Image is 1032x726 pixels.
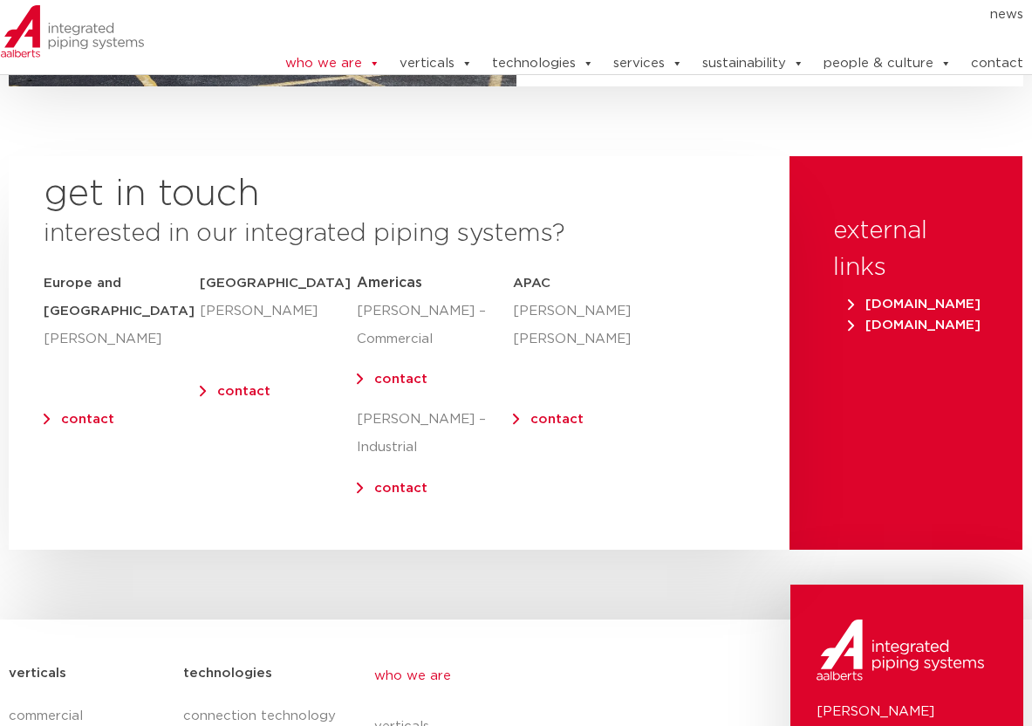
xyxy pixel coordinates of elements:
[613,46,683,81] a: services
[400,46,473,81] a: verticals
[200,298,356,325] p: [PERSON_NAME]
[374,373,427,386] a: contact
[374,482,427,495] a: contact
[702,46,804,81] a: sustainability
[842,318,988,332] a: [DOMAIN_NAME]
[848,298,981,311] span: [DOMAIN_NAME]
[357,276,422,290] span: Americas
[513,298,608,353] p: [PERSON_NAME] [PERSON_NAME]
[842,298,988,311] a: [DOMAIN_NAME]
[357,406,513,462] p: [PERSON_NAME] – Industrial
[513,270,608,298] h5: APAC
[236,1,1023,29] nav: Menu
[61,413,114,426] a: contact
[357,298,513,353] p: [PERSON_NAME] – Commercial
[848,318,981,332] span: [DOMAIN_NAME]
[217,385,270,398] a: contact
[990,1,1023,29] a: news
[824,46,952,81] a: people & culture
[44,174,260,216] h2: get in touch
[530,413,584,426] a: contact
[200,270,356,298] h5: [GEOGRAPHIC_DATA]
[44,325,200,353] p: [PERSON_NAME]
[971,46,1023,81] a: contact
[9,660,66,688] h5: verticals
[183,660,272,688] h5: technologies
[44,216,755,252] h3: interested in our integrated piping systems?
[374,651,691,702] a: who we are
[285,46,380,81] a: who we are
[492,46,594,81] a: technologies
[833,213,979,286] h3: external links
[44,277,195,318] strong: Europe and [GEOGRAPHIC_DATA]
